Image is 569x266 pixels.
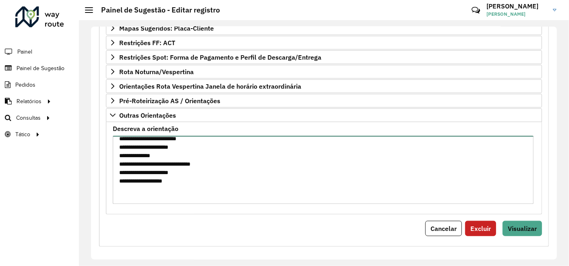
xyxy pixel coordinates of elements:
span: Pré-Roteirização AS / Orientações [119,98,220,104]
h3: [PERSON_NAME] [486,2,547,10]
button: Visualizar [503,221,542,236]
span: Restrições FF: ACT [119,39,175,46]
span: Excluir [470,224,491,233]
a: Mapas Sugeridos: Placa-Cliente [106,21,542,35]
a: Rota Noturna/Vespertina [106,65,542,79]
span: Painel de Sugestão [17,64,64,73]
button: Excluir [465,221,496,236]
span: Cancelar [430,224,457,233]
a: Restrições Spot: Forma de Pagamento e Perfil de Descarga/Entrega [106,50,542,64]
a: Pré-Roteirização AS / Orientações [106,94,542,108]
a: Contato Rápido [467,2,484,19]
span: Mapas Sugeridos: Placa-Cliente [119,25,214,31]
span: Relatórios [17,97,41,106]
span: Tático [15,130,30,139]
span: Outras Orientações [119,112,176,118]
span: Visualizar [508,224,537,233]
span: Rota Noturna/Vespertina [119,69,194,75]
button: Cancelar [425,221,462,236]
span: [PERSON_NAME] [486,10,547,18]
span: Consultas [16,114,41,122]
a: Outras Orientações [106,108,542,122]
span: Orientações Rota Vespertina Janela de horário extraordinária [119,83,301,89]
span: Pedidos [15,81,35,89]
span: Restrições Spot: Forma de Pagamento e Perfil de Descarga/Entrega [119,54,321,60]
div: Outras Orientações [106,122,542,214]
a: Restrições FF: ACT [106,36,542,50]
h2: Painel de Sugestão - Editar registro [93,6,220,15]
font: Descreva a orientação [113,125,178,133]
span: Painel [17,48,32,56]
a: Orientações Rota Vespertina Janela de horário extraordinária [106,79,542,93]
